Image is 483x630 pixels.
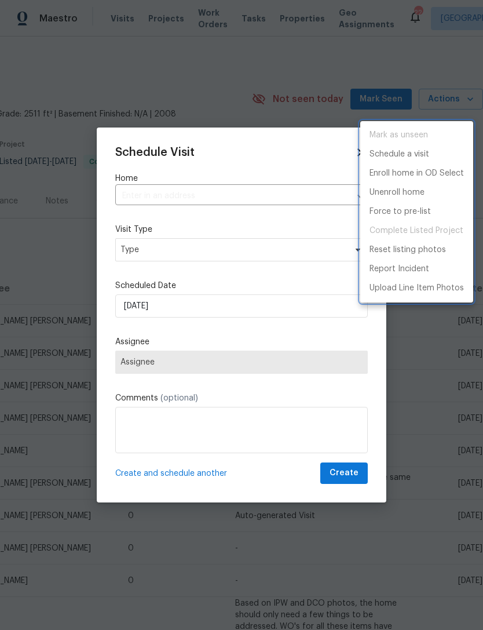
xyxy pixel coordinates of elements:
[369,244,446,256] p: Reset listing photos
[369,187,425,199] p: Unenroll home
[369,263,429,275] p: Report Incident
[369,206,431,218] p: Force to pre-list
[369,148,429,161] p: Schedule a visit
[360,221,473,241] span: Project is already completed
[369,167,464,180] p: Enroll home in OD Select
[369,282,464,294] p: Upload Line Item Photos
